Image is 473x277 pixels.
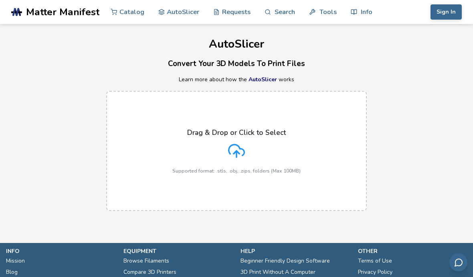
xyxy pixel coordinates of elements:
p: equipment [123,247,233,255]
p: other [358,247,467,255]
p: Supported format: .stls, .obj, .zips, folders (Max 100MB) [172,168,301,174]
a: Mission [6,255,25,267]
p: Drag & Drop or Click to Select [187,128,286,136]
button: Sign In [431,4,462,20]
a: Beginner Friendly Design Software [241,255,330,267]
a: AutoSlicer [249,76,277,83]
p: help [241,247,350,255]
a: Terms of Use [358,255,392,267]
button: Send feedback via email [449,253,467,271]
a: Browse Filaments [123,255,169,267]
span: Matter Manifest [26,6,99,18]
p: info [6,247,115,255]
